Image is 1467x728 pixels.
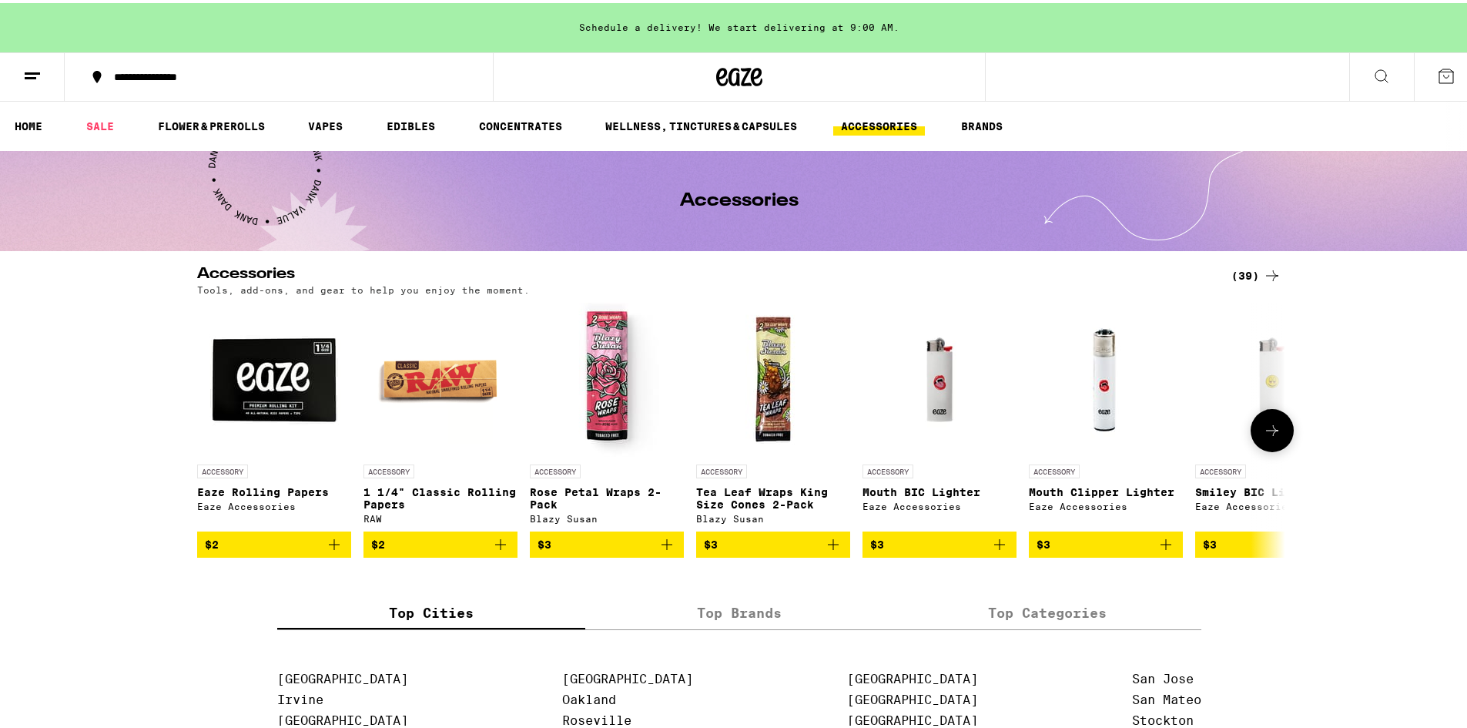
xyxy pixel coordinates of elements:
[197,300,351,454] img: Eaze Accessories - Eaze Rolling Papers
[1029,528,1183,555] button: Add to bag
[585,593,893,626] label: Top Brands
[1212,300,1331,454] img: Eaze Accessories - Smiley BIC Lighter
[530,528,684,555] button: Add to bag
[562,689,616,704] a: Oakland
[862,498,1017,508] div: Eaze Accessories
[680,189,799,207] h1: Accessories
[363,528,517,555] button: Add to bag
[847,710,978,725] a: [GEOGRAPHIC_DATA]
[300,114,350,133] a: VAPES
[530,300,684,454] img: Blazy Susan - Rose Petal Wraps 2-Pack
[538,535,551,548] span: $3
[862,300,1017,528] a: Open page for Mouth BIC Lighter from Eaze Accessories
[696,461,747,475] p: ACCESSORY
[9,11,111,23] span: Hi. Need any help?
[277,710,408,725] a: [GEOGRAPHIC_DATA]
[197,282,530,292] p: Tools, add-ons, and gear to help you enjoy the moment.
[363,300,517,528] a: Open page for 1 1/4" Classic Rolling Papers from RAW
[953,114,1010,133] a: BRANDS
[197,498,351,508] div: Eaze Accessories
[1203,535,1217,548] span: $3
[363,511,517,521] div: RAW
[197,528,351,555] button: Add to bag
[277,593,1201,627] div: tabs
[833,114,925,133] a: ACCESSORIES
[197,300,351,528] a: Open page for Eaze Rolling Papers from Eaze Accessories
[197,461,248,475] p: ACCESSORY
[530,511,684,521] div: Blazy Susan
[371,535,385,548] span: $2
[197,263,1206,282] h2: Accessories
[530,483,684,508] p: Rose Petal Wraps 2-Pack
[363,461,414,475] p: ACCESSORY
[1029,483,1183,495] p: Mouth Clipper Lighter
[1029,300,1183,454] img: Eaze Accessories - Mouth Clipper Lighter
[696,511,850,521] div: Blazy Susan
[862,483,1017,495] p: Mouth BIC Lighter
[277,689,323,704] a: Irvine
[562,710,631,725] a: Roseville
[696,483,850,508] p: Tea Leaf Wraps King Size Cones 2-Pack
[862,461,913,475] p: ACCESSORY
[1231,263,1281,282] a: (39)
[847,669,978,683] a: [GEOGRAPHIC_DATA]
[562,669,693,683] a: [GEOGRAPHIC_DATA]
[1029,498,1183,508] div: Eaze Accessories
[79,114,122,133] a: SALE
[1029,461,1080,475] p: ACCESSORY
[530,300,684,528] a: Open page for Rose Petal Wraps 2-Pack from Blazy Susan
[1195,498,1349,508] div: Eaze Accessories
[696,300,850,454] img: Blazy Susan - Tea Leaf Wraps King Size Cones 2-Pack
[277,669,408,683] a: [GEOGRAPHIC_DATA]
[1132,669,1194,683] a: San Jose
[363,483,517,508] p: 1 1/4" Classic Rolling Papers
[205,535,219,548] span: $2
[696,300,850,528] a: Open page for Tea Leaf Wraps King Size Cones 2-Pack from Blazy Susan
[379,114,443,133] a: EDIBLES
[862,528,1017,555] button: Add to bag
[1029,300,1183,528] a: Open page for Mouth Clipper Lighter from Eaze Accessories
[847,689,978,704] a: [GEOGRAPHIC_DATA]
[150,114,273,133] a: FLOWER & PREROLLS
[277,593,585,626] label: Top Cities
[893,593,1201,626] label: Top Categories
[471,114,570,133] a: CONCENTRATES
[363,300,517,454] img: RAW - 1 1/4" Classic Rolling Papers
[197,483,351,495] p: Eaze Rolling Papers
[598,114,805,133] a: WELLNESS, TINCTURES & CAPSULES
[704,535,718,548] span: $3
[1037,535,1050,548] span: $3
[7,114,50,133] a: HOME
[1195,461,1246,475] p: ACCESSORY
[1195,300,1349,528] a: Open page for Smiley BIC Lighter from Eaze Accessories
[1132,689,1201,704] a: San Mateo
[696,528,850,555] button: Add to bag
[1195,483,1349,495] p: Smiley BIC Lighter
[870,535,884,548] span: $3
[1195,528,1349,555] button: Add to bag
[530,461,581,475] p: ACCESSORY
[1132,710,1194,725] a: Stockton
[879,300,999,454] img: Eaze Accessories - Mouth BIC Lighter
